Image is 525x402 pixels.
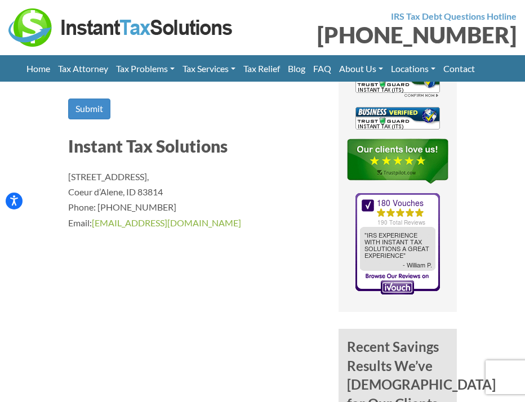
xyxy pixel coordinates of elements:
a: Locations [387,55,439,82]
a: About Us [335,55,387,82]
a: Tax Attorney [54,55,112,82]
strong: IRS Tax Debt Questions Hotline [391,11,517,21]
a: Business Verified [355,116,440,127]
img: Instant Tax Solutions Logo [8,8,234,47]
a: Tax Problems [112,55,179,82]
a: Blog [284,55,309,82]
a: Instant Tax Solutions Logo [8,21,234,32]
a: TrustPilot [347,159,448,170]
a: FAQ [309,55,335,82]
a: Tax Services [179,55,239,82]
a: Home [23,55,54,82]
h3: Instant Tax Solutions [68,134,322,158]
input: Submit [68,99,110,119]
img: TrustPilot [347,139,448,184]
img: Privacy Verified [355,70,440,98]
a: Privacy Verified [355,82,440,92]
a: Tax Relief [239,55,284,82]
div: [PHONE_NUMBER] [271,24,517,46]
img: Business Verified [355,107,440,129]
a: [EMAIL_ADDRESS][DOMAIN_NAME] [92,217,241,228]
p: [STREET_ADDRESS], Coeur d’Alene, ID 83814 Phone: [PHONE_NUMBER] Email: [68,169,322,230]
a: Contact [439,55,479,82]
img: iVouch Reviews [355,193,440,294]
